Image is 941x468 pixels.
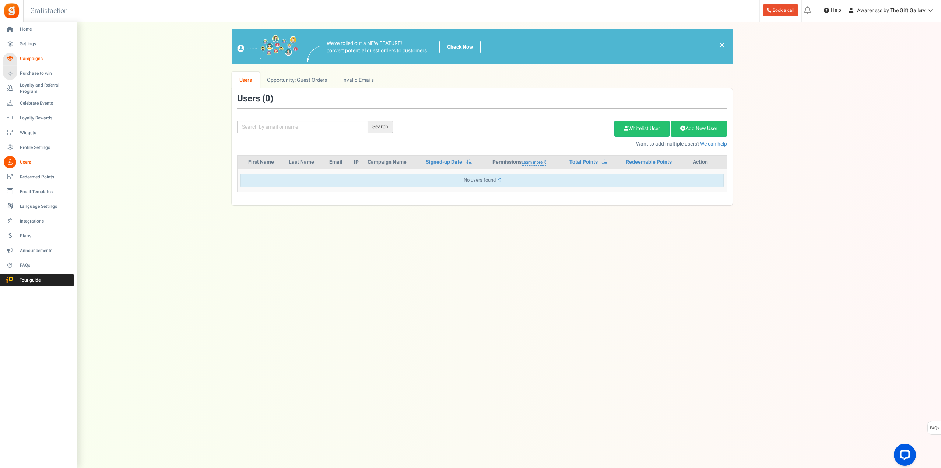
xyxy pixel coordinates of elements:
span: Widgets [20,130,71,136]
span: FAQs [20,262,71,269]
span: Profile Settings [20,144,71,151]
a: Plans [3,230,74,242]
span: Loyalty and Referral Program [20,82,74,95]
a: Learn more [522,160,546,166]
a: Users [3,156,74,168]
a: Signed-up Date [426,158,462,166]
img: Gratisfaction [3,3,20,19]
span: Language Settings [20,203,71,210]
a: Widgets [3,126,74,139]
a: Opportunity: Guest Orders [260,72,334,88]
th: First Name [245,156,286,169]
h3: Users ( ) [237,94,273,104]
th: Last Name [286,156,326,169]
a: Loyalty and Referral Program [3,82,74,95]
span: Campaigns [20,56,71,62]
span: FAQs [930,421,940,435]
span: Redeemed Points [20,174,71,180]
span: Purchase to win [20,70,71,77]
a: Redeemed Points [3,171,74,183]
img: images [307,46,321,62]
input: Search by email or name [237,121,368,133]
a: Celebrate Events [3,97,74,109]
th: Email [326,156,351,169]
a: Users [232,72,260,88]
a: Whitelist User [614,121,670,137]
a: Help [821,4,844,16]
th: Action [690,156,727,169]
a: × [719,41,725,49]
span: Plans [20,233,71,239]
p: We've rolled out a NEW FEATURE! convert potential guest orders to customers. [327,40,428,55]
div: No users found [240,174,724,187]
a: FAQs [3,259,74,272]
span: Celebrate Events [20,100,71,106]
span: Help [829,7,841,14]
a: Home [3,23,74,36]
a: We can help [700,140,727,148]
span: Home [20,26,71,32]
span: Integrations [20,218,71,224]
a: Campaigns [3,53,74,65]
a: Integrations [3,215,74,227]
div: Search [368,121,393,133]
span: Users [20,159,71,165]
span: Announcements [20,248,71,254]
a: Book a call [763,4,798,16]
a: Loyalty Rewards [3,112,74,124]
a: Language Settings [3,200,74,213]
a: Check Now [439,41,481,53]
a: Email Templates [3,185,74,198]
a: Purchase to win [3,67,74,80]
span: 0 [265,92,270,105]
a: Profile Settings [3,141,74,154]
span: Loyalty Rewards [20,115,71,121]
span: Email Templates [20,189,71,195]
p: Want to add multiple users? [404,140,727,148]
th: Permissions [489,156,566,169]
th: Campaign Name [365,156,422,169]
span: Settings [20,41,71,47]
a: Settings [3,38,74,50]
th: IP [351,156,365,169]
a: Announcements [3,244,74,257]
a: Invalid Emails [335,72,382,88]
img: images [237,35,298,59]
a: Redeemable Points [626,158,672,166]
a: Total Points [569,158,598,166]
a: Add New User [671,121,727,137]
span: Awareness by The Gift Gallery [857,7,926,14]
span: Tour guide [3,277,55,283]
h3: Gratisfaction [22,4,76,18]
